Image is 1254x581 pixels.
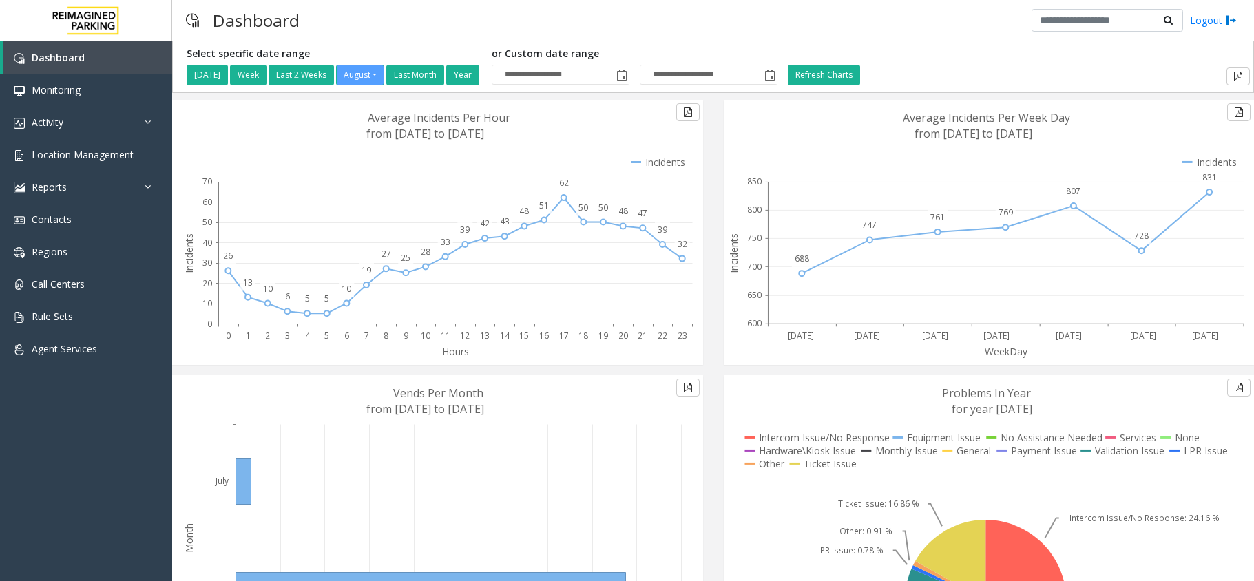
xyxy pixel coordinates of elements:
text: 10 [263,283,273,295]
text: 728 [1134,230,1149,242]
text: 48 [519,205,529,217]
text: 9 [404,330,408,341]
span: Activity [32,116,63,129]
h5: or Custom date range [492,48,777,60]
text: 23 [678,330,687,341]
a: Logout [1190,13,1237,28]
text: [DATE] [1192,330,1218,341]
text: [DATE] [1056,330,1082,341]
text: for year [DATE] [952,401,1032,416]
text: 19 [598,330,608,341]
text: WeekDay [985,345,1028,358]
text: 25 [401,252,410,264]
h3: Dashboard [206,3,306,37]
text: Ticket Issue: 16.86 % [837,498,919,509]
span: Regions [32,245,67,258]
text: [DATE] [983,330,1010,341]
text: Intercom Issue/No Response: 24.16 % [1069,512,1220,524]
text: 26 [223,250,233,262]
button: Export to pdf [676,379,700,397]
span: Call Centers [32,277,85,290]
text: Average Incidents Per Week Day [903,110,1070,125]
text: 14 [500,330,510,341]
text: Vends Per Month [393,385,483,401]
text: 18 [578,330,588,341]
button: [DATE] [187,65,228,85]
span: Toggle popup [762,65,777,85]
text: 70 [202,176,212,187]
text: 28 [421,246,430,257]
text: 40 [202,237,212,249]
text: 850 [747,176,762,187]
text: 62 [559,177,569,189]
text: 6 [285,290,290,302]
text: Incidents [182,233,196,273]
span: Dashboard [32,51,85,64]
text: 13 [480,330,490,341]
text: 21 [638,330,647,341]
img: 'icon' [14,118,25,129]
button: Export to pdf [1226,67,1250,85]
text: 43 [500,215,510,227]
text: 48 [618,205,628,217]
text: 42 [480,218,490,229]
text: 11 [441,330,450,341]
span: Location Management [32,148,134,161]
text: 13 [243,277,253,288]
text: 22 [658,330,667,341]
text: 32 [678,238,687,250]
text: 50 [202,216,212,228]
text: [DATE] [787,330,813,341]
text: 19 [362,264,371,276]
img: logout [1226,13,1237,28]
text: 27 [382,248,391,260]
text: 50 [578,202,588,213]
text: 30 [202,257,212,268]
text: 20 [618,330,628,341]
img: 'icon' [14,215,25,226]
text: 807 [1066,185,1080,197]
text: 747 [862,220,877,231]
text: 600 [747,318,762,330]
text: LPR Issue: 0.78 % [816,545,884,556]
text: 5 [324,330,329,341]
text: 10 [202,297,212,309]
img: 'icon' [14,312,25,323]
text: Average Incidents Per Hour [368,110,510,125]
text: 5 [324,293,329,304]
text: 688 [794,253,808,264]
text: 5 [305,293,310,304]
h5: Select specific date range [187,48,481,60]
img: 'icon' [14,85,25,96]
text: 50 [598,202,608,213]
text: 750 [747,233,762,244]
text: 6 [344,330,349,341]
text: from [DATE] to [DATE] [915,126,1032,141]
button: Refresh Charts [788,65,860,85]
button: Export to pdf [676,103,700,121]
text: 39 [658,224,667,235]
text: 831 [1202,171,1217,183]
img: 'icon' [14,182,25,193]
text: 60 [202,196,212,208]
text: 15 [519,330,529,341]
text: 2 [265,330,270,341]
button: August [336,65,384,85]
text: 47 [638,207,647,219]
a: Dashboard [3,41,172,74]
text: July [214,475,229,487]
text: 1 [246,330,251,341]
span: Toggle popup [614,65,629,85]
button: Week [230,65,267,85]
text: Problems In Year [942,385,1031,401]
button: Last 2 Weeks [269,65,334,85]
text: 800 [747,204,762,215]
span: Agent Services [32,342,97,355]
text: 761 [930,211,945,223]
text: 4 [305,330,311,341]
text: from [DATE] to [DATE] [366,126,484,141]
text: 0 [207,318,212,330]
text: 16 [539,330,549,341]
text: 700 [747,261,762,273]
text: Month [182,523,196,553]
